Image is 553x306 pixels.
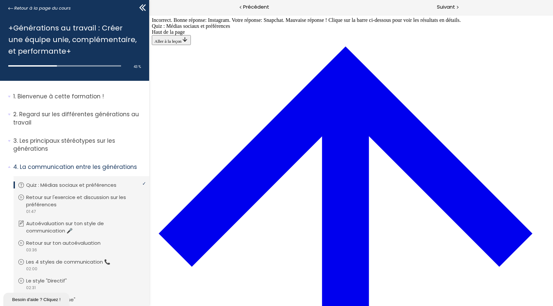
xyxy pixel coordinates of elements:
[13,92,16,101] span: 1.
[437,3,455,11] span: Suivant
[5,24,39,29] span: Aller à la leçon
[13,137,18,145] span: 3.
[13,163,18,171] span: 4.
[26,181,126,189] p: Quiz : Médias sociaux et préférences
[13,110,18,119] span: 2.
[13,163,144,171] p: La communication entre les générations
[13,110,144,127] p: Regard sur les différentes générations au travail
[8,22,138,57] h1: +Générations au travail : Créer une équipe unie, complémentaire, et performante+
[14,5,71,12] span: Retour à la page du cours
[13,92,144,101] p: Bienvenue à cette formation !
[3,3,401,9] div: Incorrect. Bonne réponse: Instagram. Votre réponse: Snapchat. Mauvaise réponse ! Clique sur la ba...
[3,15,401,21] div: Haut de la page
[134,64,141,69] span: 43 %
[3,291,71,306] iframe: chat widget
[26,194,143,208] p: Retour sur l'exercice et discussion sur les préférences
[3,9,401,15] div: Quiz : Médias sociaux et préférences
[3,21,42,30] button: Aller à la leçon
[13,137,144,153] p: Les principaux stéréotypes sur les générations
[243,3,269,11] span: Précédent
[8,5,71,12] a: Retour à la page du cours
[26,209,36,215] span: 01:47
